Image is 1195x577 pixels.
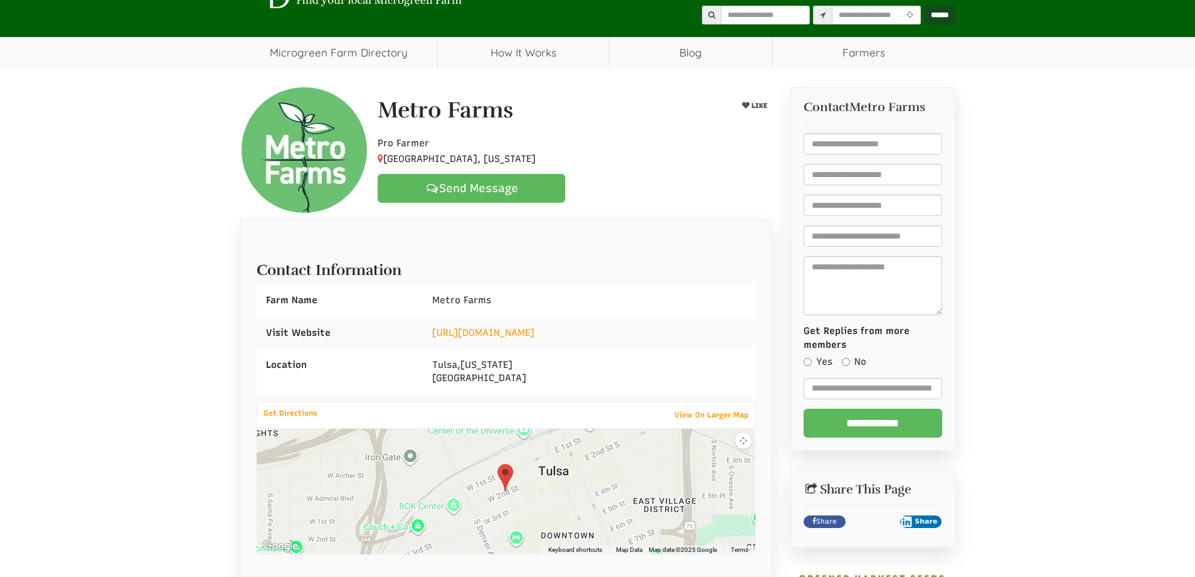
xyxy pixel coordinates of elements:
[903,11,916,19] i: Use Current Location
[240,37,438,68] a: Microgreen Farm Directory
[773,37,955,68] span: Farmers
[378,153,536,164] span: [GEOGRAPHIC_DATA], [US_STATE]
[842,355,866,369] label: No
[804,325,942,352] label: Get Replies from more members
[804,100,942,114] h3: Contact
[438,37,609,68] a: How It Works
[242,87,367,213] img: Contact Metro Farms
[423,349,755,395] div: , [GEOGRAPHIC_DATA]
[750,102,767,110] span: LIKE
[804,515,846,528] a: Share
[257,284,423,316] div: Farm Name
[649,546,717,554] span: Map data ©2025 Google
[610,37,772,68] a: Blog
[378,174,565,203] a: Send Message
[849,100,925,114] span: Metro Farms
[900,515,942,528] button: Share
[260,538,301,554] a: Open this area in Google Maps (opens a new window)
[804,358,812,366] input: Yes
[240,219,772,220] ul: Profile Tabs
[460,359,513,370] span: [US_STATE]
[548,546,602,554] button: Keyboard shortcuts
[804,483,942,497] h2: Share This Page
[731,546,748,554] a: Terms (opens in new tab)
[257,317,423,349] div: Visit Website
[842,358,850,366] input: No
[378,98,513,123] h1: Metro Farms
[378,138,429,149] span: Pro Farmer
[738,98,772,114] button: LIKE
[432,327,534,338] a: [URL][DOMAIN_NAME]
[852,515,894,528] iframe: X Post Button
[668,406,755,424] a: View On Larger Map
[257,256,756,278] h2: Contact Information
[257,406,324,421] a: Get Directions
[257,349,423,381] div: Location
[432,359,457,370] span: Tulsa
[432,294,491,306] span: Metro Farms
[735,433,752,449] button: Map camera controls
[804,355,832,369] label: Yes
[260,538,301,554] img: Google
[616,546,642,554] button: Map Data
